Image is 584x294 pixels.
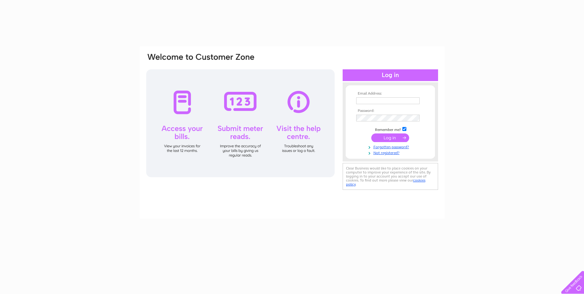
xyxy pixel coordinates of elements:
[346,178,425,186] a: cookies policy
[355,92,426,96] th: Email Address:
[371,133,409,142] input: Submit
[355,109,426,113] th: Password:
[343,163,438,190] div: Clear Business would like to place cookies on your computer to improve your experience of the sit...
[355,126,426,132] td: Remember me?
[356,149,426,155] a: Not registered?
[356,144,426,149] a: Forgotten password?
